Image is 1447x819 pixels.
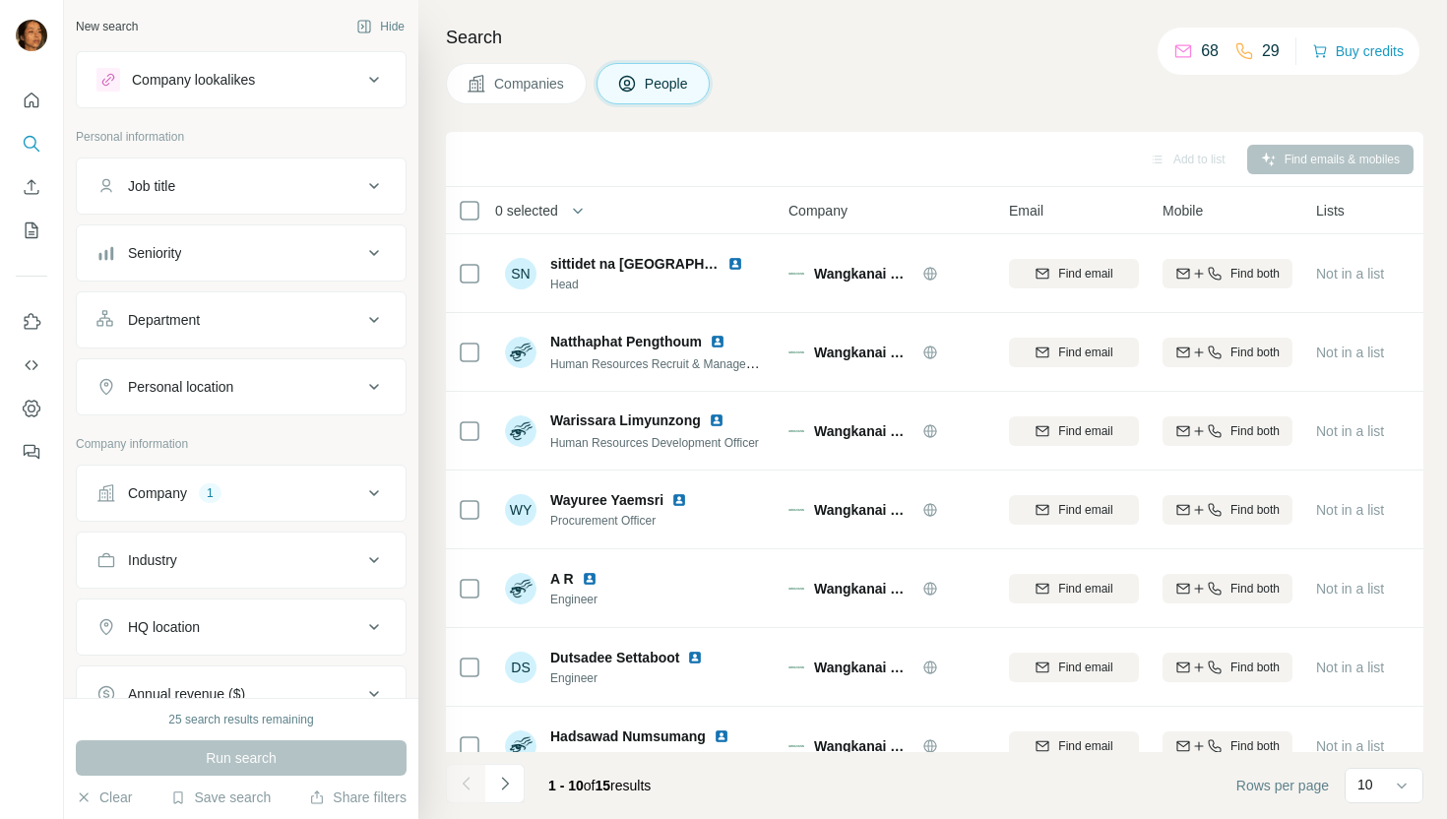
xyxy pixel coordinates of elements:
button: Find both [1163,495,1292,525]
span: Not in a list [1316,738,1384,754]
span: Find both [1230,501,1280,519]
span: Find email [1058,737,1112,755]
span: Not in a list [1316,502,1384,518]
img: LinkedIn logo [727,256,743,272]
button: Quick start [16,83,47,118]
span: Wangkanai Sugar [814,264,912,283]
button: Dashboard [16,391,47,426]
span: 15 [596,778,611,793]
p: 29 [1262,39,1280,63]
div: Personal location [128,377,233,397]
span: Engineer [550,669,726,687]
button: Share filters [309,787,407,807]
button: Find both [1163,338,1292,367]
span: Dutsadee Settaboot [550,648,679,667]
button: Industry [77,536,406,584]
span: Head [550,276,767,293]
button: Enrich CSV [16,169,47,205]
span: Wangkanai Sugar [814,421,912,441]
img: Logo of Wangkanai Sugar [788,660,804,675]
span: Purchasing Engineer [550,748,753,766]
button: Find both [1163,731,1292,761]
span: Find both [1230,422,1280,440]
span: Find both [1230,737,1280,755]
button: My lists [16,213,47,248]
div: Seniority [128,243,181,263]
span: Find both [1230,265,1280,283]
button: Feedback [16,434,47,470]
span: Wangkanai Sugar [814,343,912,362]
span: Not in a list [1316,581,1384,597]
div: Department [128,310,200,330]
button: Find email [1009,495,1139,525]
div: Company [128,483,187,503]
span: Rows per page [1236,776,1329,795]
button: Find email [1009,574,1139,603]
img: LinkedIn logo [714,728,729,744]
button: Find email [1009,259,1139,288]
img: Avatar [505,415,536,447]
div: HQ location [128,617,200,637]
span: Company [788,201,848,220]
p: 10 [1357,775,1373,794]
img: LinkedIn logo [710,334,725,349]
span: Procurement Officer [550,512,711,530]
span: People [645,74,690,94]
img: Avatar [16,20,47,51]
div: SN [505,258,536,289]
span: Mobile [1163,201,1203,220]
span: A R [550,569,574,589]
button: Personal location [77,363,406,410]
button: Annual revenue ($) [77,670,406,718]
span: Engineer [550,591,621,608]
div: WY [505,494,536,526]
button: Find email [1009,416,1139,446]
span: Find both [1230,659,1280,676]
button: Find email [1009,338,1139,367]
span: Natthaphat Pengthoum [550,332,702,351]
span: Find both [1230,580,1280,598]
span: 1 - 10 [548,778,584,793]
div: Company lookalikes [132,70,255,90]
button: Company lookalikes [77,56,406,103]
span: Find email [1058,422,1112,440]
span: Find email [1058,501,1112,519]
div: Annual revenue ($) [128,684,245,704]
img: Logo of Wangkanai Sugar [788,266,804,282]
button: Company1 [77,470,406,517]
p: Company information [76,435,407,453]
span: results [548,778,651,793]
button: Use Surfe API [16,347,47,383]
span: Not in a list [1316,660,1384,675]
button: Job title [77,162,406,210]
span: Wangkanai Sugar [814,658,912,677]
button: Find email [1009,653,1139,682]
button: Save search [170,787,271,807]
span: Not in a list [1316,423,1384,439]
p: 68 [1201,39,1219,63]
span: Warissara Limyunzong [550,410,701,430]
img: LinkedIn logo [709,412,724,428]
span: Wangkanai Sugar [814,736,912,756]
span: Find email [1058,265,1112,283]
img: LinkedIn logo [582,571,598,587]
span: Find email [1058,580,1112,598]
button: Buy credits [1312,37,1404,65]
div: 1 [199,484,221,502]
span: Not in a list [1316,345,1384,360]
span: Find email [1058,344,1112,361]
span: Find email [1058,659,1112,676]
button: Find both [1163,416,1292,446]
img: LinkedIn logo [687,650,703,665]
button: Hide [343,12,418,41]
div: Job title [128,176,175,196]
button: HQ location [77,603,406,651]
button: Find both [1163,574,1292,603]
span: 0 selected [495,201,558,220]
button: Clear [76,787,132,807]
img: Avatar [505,730,536,762]
button: Use Surfe on LinkedIn [16,304,47,340]
h4: Search [446,24,1423,51]
span: sittidet na [GEOGRAPHIC_DATA] [550,256,767,272]
span: Companies [494,74,566,94]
